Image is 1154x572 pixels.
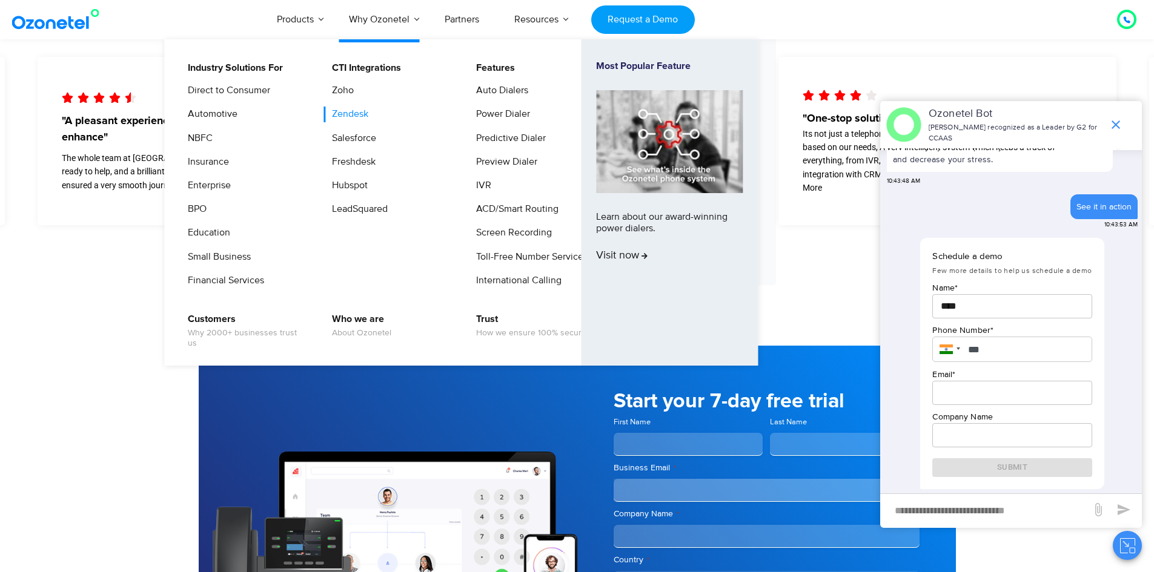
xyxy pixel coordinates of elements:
[932,250,1092,264] p: Schedule a demo
[324,202,390,217] a: LeadSquared
[180,249,253,265] a: Small Business
[324,61,403,76] a: CTI Integrations
[778,57,1116,225] div: 3 / 6
[468,312,592,340] a: TrustHow we ensure 100% security
[78,90,89,107] i: 
[38,57,1116,249] div: Slides
[468,61,517,76] a: Features
[932,266,1092,275] span: Few more details to help us schedule a demo
[324,154,377,169] a: Freshdesk
[770,416,920,428] label: Last Name
[324,312,393,340] a: Who we areAbout Ozonetel
[62,113,351,146] span: "A pleasant experience with a mutual vision to grow and enhance"
[850,87,861,105] i: 
[324,107,370,122] a: Zendesk
[932,337,964,362] div: India: + 91
[803,87,814,105] i: 
[1104,113,1128,137] span: end chat or minimize
[180,178,233,193] a: Enterprise
[180,107,239,122] a: Automotive
[180,83,272,98] a: Direct to Consumer
[62,151,351,192] div: The whole team at [GEOGRAPHIC_DATA] is very helpful. Efficient, always ready to help, and a brill...
[109,90,121,107] i: 
[180,131,214,146] a: NBFC
[614,462,920,474] label: Business Email
[886,500,1085,522] div: new-msg-input
[468,154,539,169] a: Preview Dialer
[188,328,307,349] span: Why 2000+ businesses trust us
[834,87,846,105] i: 
[818,87,830,105] i: 
[887,177,920,186] span: 10:43:48 AM
[93,90,105,107] i: 
[1076,200,1132,213] div: See it in action
[866,87,877,105] i: 
[614,508,920,520] label: Company Name
[614,554,920,566] label: Country
[476,328,590,338] span: How we ensure 100% security
[468,107,532,122] a: Power Dialer
[324,83,356,98] a: Zoho
[468,131,548,146] a: Predictive Dialer
[929,122,1103,144] p: [PERSON_NAME] recognized as a Leader by G2 for CCAAS
[803,110,1049,127] span: "One-stop solution for all telephony requirements"
[180,273,266,288] a: Financial Services
[468,225,554,240] a: Screen Recording
[180,312,309,350] a: CustomersWhy 2000+ businesses trust us
[62,90,73,107] i: 
[38,57,376,225] div: 1 / 6
[591,5,695,34] a: Request a Demo
[614,416,763,428] label: First Name
[932,410,1092,423] p: Company Name
[468,273,563,288] a: International Calling
[468,249,589,265] a: Toll-Free Number Services
[324,131,378,146] a: Salesforce
[932,324,1092,337] p: Phone Number *
[324,178,370,193] a: Hubspot
[932,281,1092,294] p: Name *
[614,391,920,412] h5: Start your 7-day free trial
[180,202,208,217] a: BPO
[125,90,136,107] i: 
[1104,220,1138,229] span: 10:43:53 AM
[596,249,648,263] span: Visit now
[468,83,530,98] a: Auto Dialers
[180,225,232,240] a: Education
[180,61,285,76] a: Industry Solutions For
[932,368,1092,381] p: Email *
[468,202,560,217] a: ACD/Smart Routing
[596,90,743,192] img: phone-system-min.jpg
[803,127,1092,194] div: Its not just a telephony dailer, The best part of this solution is we can design it based on our ...
[468,178,493,193] a: IVR
[1113,531,1142,560] button: Close chat
[929,106,1103,122] p: Ozonetel Bot
[596,61,743,344] a: Most Popular FeatureLearn about our award-winning power dialers.Visit now
[332,328,391,338] span: About Ozonetel
[180,154,231,169] a: Insurance
[886,107,921,142] img: header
